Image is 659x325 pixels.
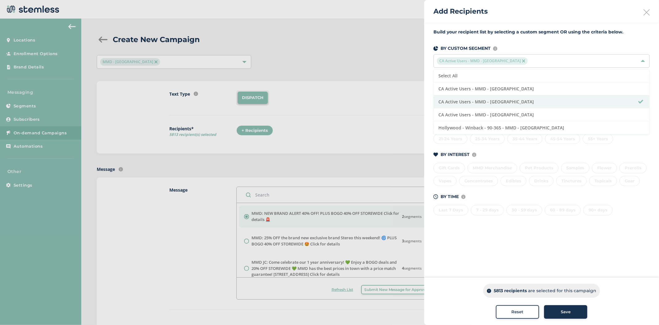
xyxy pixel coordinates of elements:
span: CA Active Users - MMD - [GEOGRAPHIC_DATA] [437,57,528,65]
p: BY TIME [441,193,459,200]
p: BY CUSTOM SEGMENT [441,45,491,52]
button: Reset [496,305,539,319]
li: Hollywood - Winback - 90-365 - MMD - [GEOGRAPHIC_DATA] [434,121,649,134]
img: icon-close-accent-8a337256.svg [522,59,525,63]
img: icon-time-dark-e6b1183b.svg [433,194,438,199]
img: icon-info-dark-48f6c5f3.svg [487,289,491,293]
li: Select All [434,69,649,82]
li: CA Active Users - MMD - [GEOGRAPHIC_DATA] [434,95,649,108]
span: Reset [512,309,524,315]
img: icon-info-236977d2.svg [493,46,497,51]
img: icon-heart-dark-29e6356f.svg [433,153,438,157]
p: 5813 recipients [494,288,527,294]
p: are selected for this campaign [528,288,596,294]
span: Save [561,309,571,315]
li: CA Active Users - MMD - [GEOGRAPHIC_DATA] [434,82,649,95]
label: Build your recipient list by selecting a custom segment OR using the criteria below. [433,29,650,35]
img: icon-info-236977d2.svg [472,153,476,157]
iframe: Chat Widget [628,295,659,325]
li: CA Active Users - MMD - [GEOGRAPHIC_DATA] [434,108,649,121]
h2: Add Recipients [433,6,488,16]
p: BY INTEREST [441,151,470,158]
img: icon-segments-dark-074adb27.svg [433,46,438,51]
button: Save [544,305,587,319]
img: icon-info-236977d2.svg [461,195,466,199]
